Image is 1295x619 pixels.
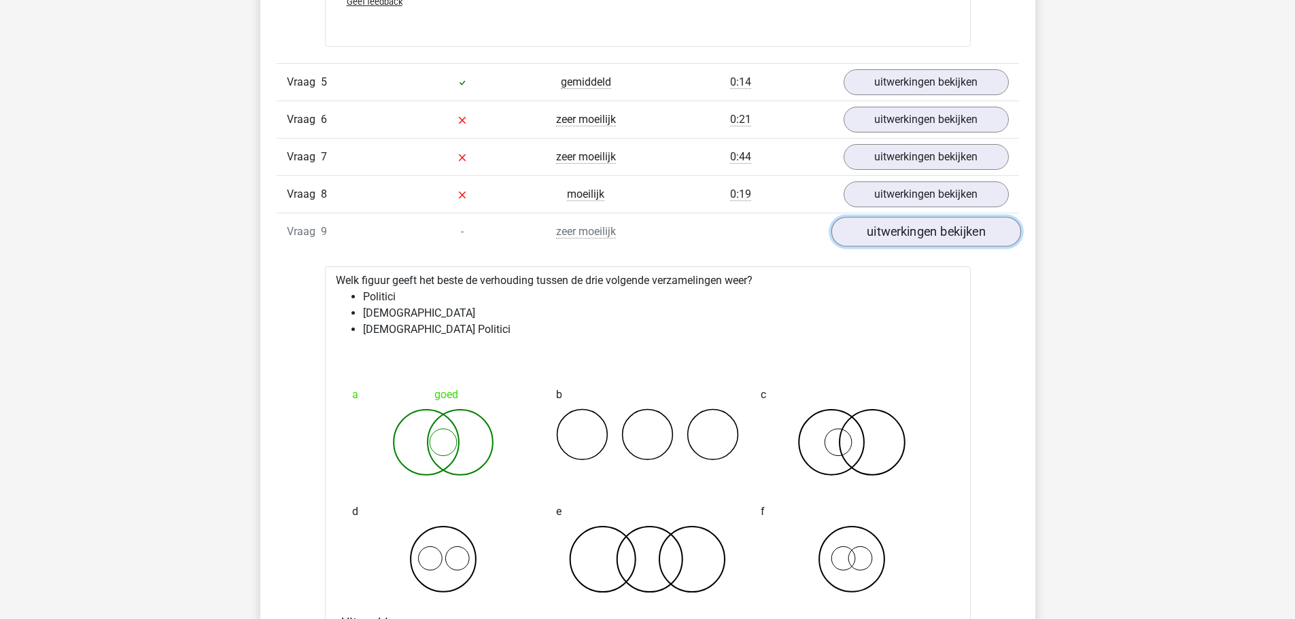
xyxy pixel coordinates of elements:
[321,150,327,163] span: 7
[287,224,321,240] span: Vraag
[844,144,1009,170] a: uitwerkingen bekijken
[561,75,611,89] span: gemiddeld
[352,498,358,525] span: d
[730,188,751,201] span: 0:19
[556,225,616,238] span: zeer moeilijk
[287,111,321,128] span: Vraag
[363,305,960,321] li: [DEMOGRAPHIC_DATA]
[730,150,751,164] span: 0:44
[556,381,562,408] span: b
[844,107,1009,132] a: uitwerkingen bekijken
[352,381,535,408] div: goed
[321,225,327,238] span: 9
[761,498,765,525] span: f
[321,188,327,200] span: 8
[321,113,327,126] span: 6
[321,75,327,88] span: 5
[287,149,321,165] span: Vraag
[287,74,321,90] span: Vraag
[730,113,751,126] span: 0:21
[831,217,1020,247] a: uitwerkingen bekijken
[556,150,616,164] span: zeer moeilijk
[352,381,358,408] span: a
[844,69,1009,95] a: uitwerkingen bekijken
[363,289,960,305] li: Politici
[761,381,766,408] span: c
[400,224,524,240] div: -
[363,321,960,338] li: [DEMOGRAPHIC_DATA] Politici
[567,188,604,201] span: moeilijk
[287,186,321,202] span: Vraag
[556,113,616,126] span: zeer moeilijk
[556,498,562,525] span: e
[844,181,1009,207] a: uitwerkingen bekijken
[730,75,751,89] span: 0:14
